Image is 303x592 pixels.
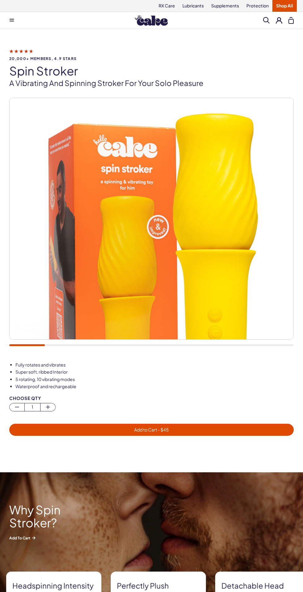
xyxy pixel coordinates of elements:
span: 20,000+ members, 4.9 stars [9,57,294,61]
strong: Perfectly plush [117,581,200,591]
img: Hello Cake [135,15,168,26]
span: Add to Cart [9,535,83,541]
strong: Headspinning intensity [12,581,95,591]
span: Add to Cart [134,427,169,432]
li: Waterproof and rechargeable [15,384,294,390]
li: 5 rotating, 10 vibrating modes [15,376,294,383]
span: - $ 45 [157,427,169,432]
li: Fully rotates and vibrates [15,362,294,368]
div: Choose Qty [9,396,294,401]
h1: spin stroker [9,64,294,77]
li: Super soft, ribbed Interior [15,369,294,375]
button: Add to Cart - $45 [9,424,294,436]
span: 1 [25,403,40,410]
h2: Why Spin Stroker? [9,503,83,529]
a: 20,000+ members, 4.9 stars [9,48,294,61]
p: A vibrating and spinning stroker for your solo pleasure [9,78,294,88]
img: spin stroker [10,98,293,382]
